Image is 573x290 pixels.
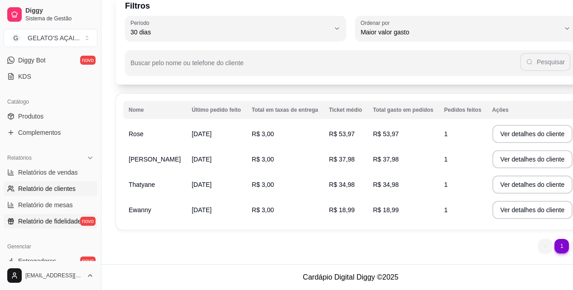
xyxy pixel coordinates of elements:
[329,156,355,163] span: R$ 37,98
[492,125,573,143] button: Ver detalhes do cliente
[4,165,97,180] a: Relatórios de vendas
[367,101,438,119] th: Total gasto em pedidos
[444,206,448,214] span: 1
[7,154,32,162] span: Relatórios
[130,19,152,27] label: Período
[554,239,569,253] li: pagination item 1 active
[329,130,355,138] span: R$ 53,97
[4,4,97,25] a: DiggySistema de Gestão
[130,62,520,71] input: Buscar pelo nome ou telefone do cliente
[129,156,181,163] span: [PERSON_NAME]
[329,181,355,188] span: R$ 34,98
[4,214,97,228] a: Relatório de fidelidadenovo
[18,72,31,81] span: KDS
[444,156,448,163] span: 1
[4,265,97,286] button: [EMAIL_ADDRESS][DOMAIN_NAME]
[4,95,97,109] div: Catálogo
[4,181,97,196] a: Relatório de clientes
[373,181,399,188] span: R$ 34,98
[4,239,97,254] div: Gerenciar
[130,28,330,37] span: 30 dias
[361,19,393,27] label: Ordenar por
[18,257,56,266] span: Entregadores
[373,156,399,163] span: R$ 37,98
[123,101,186,119] th: Nome
[246,101,324,119] th: Total em taxas de entrega
[444,130,448,138] span: 1
[18,168,78,177] span: Relatórios de vendas
[329,206,355,214] span: R$ 18,99
[373,130,399,138] span: R$ 53,97
[492,176,573,194] button: Ver detalhes do cliente
[444,181,448,188] span: 1
[25,15,94,22] span: Sistema de Gestão
[192,130,212,138] span: [DATE]
[18,217,81,226] span: Relatório de fidelidade
[252,181,274,188] span: R$ 3,00
[125,16,346,41] button: Período30 dias
[4,69,97,84] a: KDS
[192,156,212,163] span: [DATE]
[25,7,94,15] span: Diggy
[4,53,97,67] a: Diggy Botnovo
[25,272,83,279] span: [EMAIL_ADDRESS][DOMAIN_NAME]
[28,33,80,43] div: GELATO'S AÇAI ...
[439,101,487,119] th: Pedidos feitos
[186,101,246,119] th: Último pedido feito
[18,56,46,65] span: Diggy Bot
[4,125,97,140] a: Complementos
[492,150,573,168] button: Ver detalhes do cliente
[252,130,274,138] span: R$ 3,00
[11,33,20,43] span: G
[323,101,367,119] th: Ticket médio
[492,201,573,219] button: Ver detalhes do cliente
[4,109,97,124] a: Produtos
[361,28,560,37] span: Maior valor gasto
[129,206,151,214] span: Ewanny
[4,254,97,268] a: Entregadoresnovo
[4,198,97,212] a: Relatório de mesas
[192,181,212,188] span: [DATE]
[129,181,155,188] span: Thatyane
[18,128,61,137] span: Complementos
[4,29,97,47] button: Select a team
[18,112,43,121] span: Produtos
[252,206,274,214] span: R$ 3,00
[18,200,73,209] span: Relatório de mesas
[129,130,144,138] span: Rose
[252,156,274,163] span: R$ 3,00
[373,206,399,214] span: R$ 18,99
[18,184,76,193] span: Relatório de clientes
[192,206,212,214] span: [DATE]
